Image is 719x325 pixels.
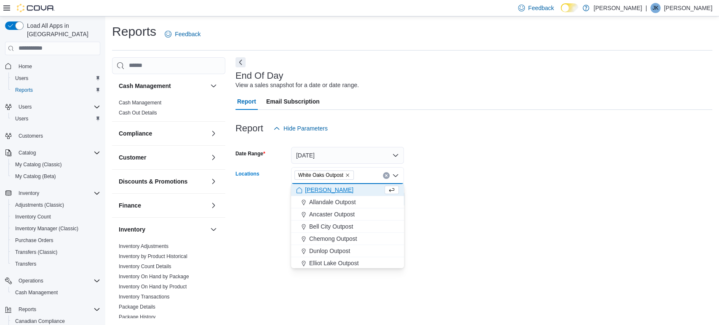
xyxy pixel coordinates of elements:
[309,198,356,206] span: Allandale Outpost
[12,247,100,257] span: Transfers (Classic)
[208,152,219,162] button: Customer
[12,288,100,298] span: Cash Management
[112,23,156,40] h1: Reports
[19,277,43,284] span: Operations
[15,202,64,208] span: Adjustments (Classic)
[12,73,32,83] a: Users
[15,131,46,141] a: Customers
[15,237,53,244] span: Purchase Orders
[235,150,265,157] label: Date Range
[15,173,56,180] span: My Catalog (Beta)
[119,293,170,300] span: Inventory Transactions
[291,245,404,257] button: Dunlop Outpost
[12,247,61,257] a: Transfers (Classic)
[8,287,104,298] button: Cash Management
[119,100,161,106] a: Cash Management
[8,84,104,96] button: Reports
[15,61,35,72] a: Home
[19,63,32,70] span: Home
[8,113,104,125] button: Users
[8,72,104,84] button: Users
[270,120,331,137] button: Hide Parameters
[119,283,187,290] span: Inventory On Hand by Product
[15,289,58,296] span: Cash Management
[528,4,554,12] span: Feedback
[12,288,61,298] a: Cash Management
[345,173,350,178] button: Remove White Oaks Outpost from selection in this group
[119,243,168,249] a: Inventory Adjustments
[15,115,28,122] span: Users
[12,212,54,222] a: Inventory Count
[119,225,207,234] button: Inventory
[208,224,219,234] button: Inventory
[383,172,390,179] button: Clear input
[291,257,404,269] button: Elliot Lake Outpost
[12,85,36,95] a: Reports
[119,153,207,162] button: Customer
[12,200,100,210] span: Adjustments (Classic)
[2,187,104,199] button: Inventory
[208,81,219,91] button: Cash Management
[15,75,28,82] span: Users
[19,133,43,139] span: Customers
[119,201,141,210] h3: Finance
[2,304,104,315] button: Reports
[291,196,404,208] button: Allandale Outpost
[235,71,283,81] h3: End Of Day
[298,171,343,179] span: White Oaks Outpost
[309,210,355,218] span: Ancaster Outpost
[12,259,100,269] span: Transfers
[12,224,100,234] span: Inventory Manager (Classic)
[19,306,36,313] span: Reports
[15,188,100,198] span: Inventory
[119,253,187,259] a: Inventory by Product Historical
[119,110,157,116] a: Cash Out Details
[119,314,155,320] span: Package History
[119,225,145,234] h3: Inventory
[8,159,104,170] button: My Catalog (Classic)
[15,276,47,286] button: Operations
[309,259,359,267] span: Elliot Lake Outpost
[208,176,219,186] button: Discounts & Promotions
[12,85,100,95] span: Reports
[12,235,100,245] span: Purchase Orders
[15,304,40,314] button: Reports
[119,314,155,320] a: Package History
[19,149,36,156] span: Catalog
[2,60,104,72] button: Home
[645,3,647,13] p: |
[119,82,207,90] button: Cash Management
[119,99,161,106] span: Cash Management
[12,114,100,124] span: Users
[294,170,354,180] span: White Oaks Outpost
[15,87,33,93] span: Reports
[235,81,359,90] div: View a sales snapshot for a date or date range.
[12,114,32,124] a: Users
[652,3,658,13] span: JK
[12,171,100,181] span: My Catalog (Beta)
[2,130,104,142] button: Customers
[291,221,404,233] button: Bell City Outpost
[291,147,404,164] button: [DATE]
[291,233,404,245] button: Chemong Outpost
[119,82,171,90] h3: Cash Management
[119,177,187,186] h3: Discounts & Promotions
[19,104,32,110] span: Users
[12,171,59,181] a: My Catalog (Beta)
[208,128,219,139] button: Compliance
[291,208,404,221] button: Ancaster Outpost
[235,57,246,67] button: Next
[15,131,100,141] span: Customers
[119,177,207,186] button: Discounts & Promotions
[291,184,404,196] button: [PERSON_NAME]
[119,153,146,162] h3: Customer
[15,276,100,286] span: Operations
[17,4,55,12] img: Cova
[15,188,43,198] button: Inventory
[561,3,578,12] input: Dark Mode
[15,213,51,220] span: Inventory Count
[237,93,256,110] span: Report
[15,148,100,158] span: Catalog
